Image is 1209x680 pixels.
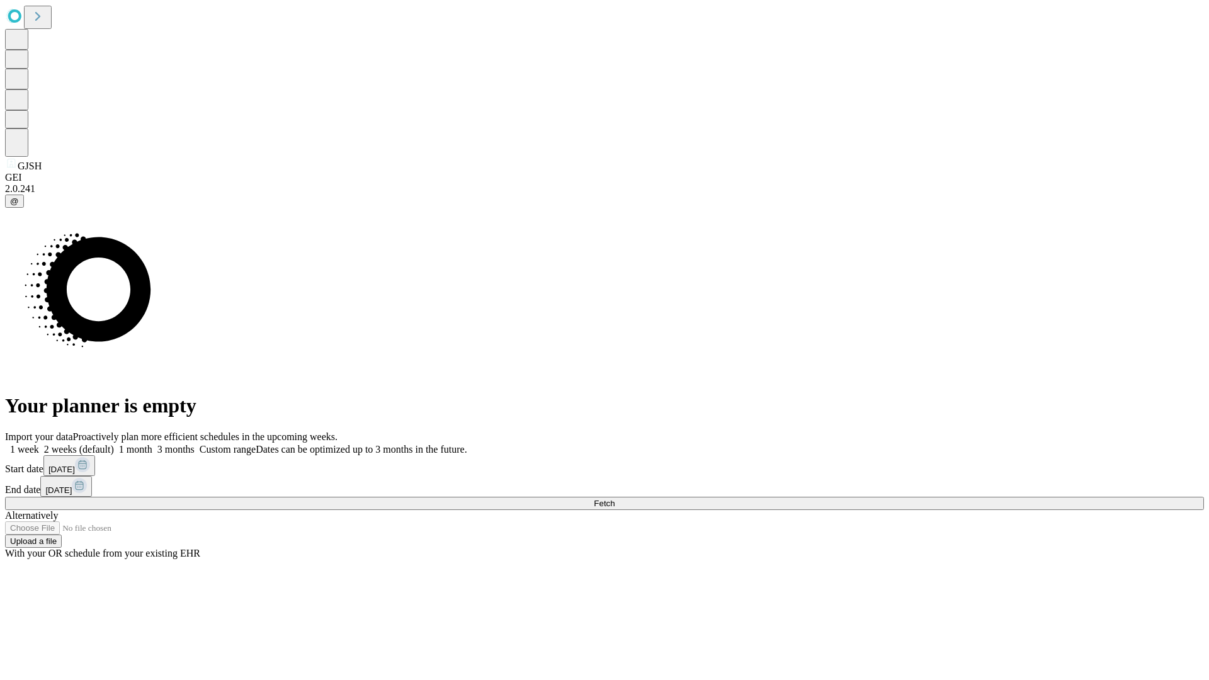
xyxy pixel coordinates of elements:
span: [DATE] [48,465,75,474]
h1: Your planner is empty [5,394,1204,417]
span: Alternatively [5,510,58,521]
span: Dates can be optimized up to 3 months in the future. [256,444,467,455]
span: Proactively plan more efficient schedules in the upcoming weeks. [73,431,338,442]
div: End date [5,476,1204,497]
span: 2 weeks (default) [44,444,114,455]
button: [DATE] [40,476,92,497]
span: 1 month [119,444,152,455]
span: GJSH [18,161,42,171]
span: 3 months [157,444,195,455]
span: Fetch [594,499,615,508]
div: GEI [5,172,1204,183]
span: Import your data [5,431,73,442]
button: Upload a file [5,535,62,548]
button: Fetch [5,497,1204,510]
div: Start date [5,455,1204,476]
button: @ [5,195,24,208]
span: 1 week [10,444,39,455]
span: @ [10,196,19,206]
div: 2.0.241 [5,183,1204,195]
span: With your OR schedule from your existing EHR [5,548,200,558]
span: [DATE] [45,485,72,495]
button: [DATE] [43,455,95,476]
span: Custom range [200,444,256,455]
